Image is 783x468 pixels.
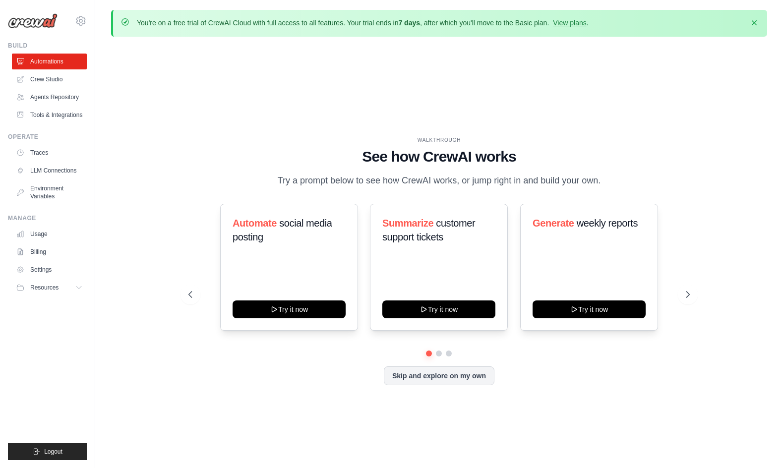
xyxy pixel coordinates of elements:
[8,443,87,460] button: Logout
[12,226,87,242] a: Usage
[382,218,433,229] span: Summarize
[533,218,574,229] span: Generate
[8,13,58,28] img: Logo
[576,218,637,229] span: weekly reports
[8,133,87,141] div: Operate
[553,19,586,27] a: View plans
[12,180,87,204] a: Environment Variables
[233,300,346,318] button: Try it now
[12,280,87,295] button: Resources
[12,107,87,123] a: Tools & Integrations
[12,244,87,260] a: Billing
[233,218,277,229] span: Automate
[12,54,87,69] a: Automations
[272,174,605,188] p: Try a prompt below to see how CrewAI works, or jump right in and build your own.
[12,262,87,278] a: Settings
[188,136,689,144] div: WALKTHROUGH
[30,284,59,292] span: Resources
[137,18,589,28] p: You're on a free trial of CrewAI Cloud with full access to all features. Your trial ends in , aft...
[188,148,689,166] h1: See how CrewAI works
[12,71,87,87] a: Crew Studio
[384,366,494,385] button: Skip and explore on my own
[382,300,495,318] button: Try it now
[233,218,332,242] span: social media posting
[8,214,87,222] div: Manage
[8,42,87,50] div: Build
[12,163,87,178] a: LLM Connections
[733,420,783,468] iframe: Chat Widget
[533,300,646,318] button: Try it now
[12,145,87,161] a: Traces
[398,19,420,27] strong: 7 days
[12,89,87,105] a: Agents Repository
[44,448,62,456] span: Logout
